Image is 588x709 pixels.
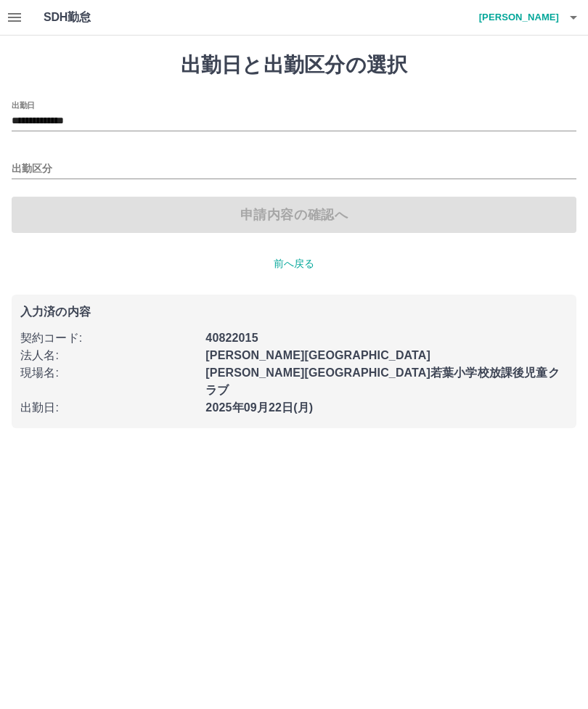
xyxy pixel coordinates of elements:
label: 出勤日 [12,99,35,110]
b: [PERSON_NAME][GEOGRAPHIC_DATA]若葉小学校放課後児童クラブ [205,366,559,396]
p: 前へ戻る [12,256,576,271]
b: [PERSON_NAME][GEOGRAPHIC_DATA] [205,349,430,361]
b: 40822015 [205,332,258,344]
p: 現場名 : [20,364,197,382]
p: 法人名 : [20,347,197,364]
h1: 出勤日と出勤区分の選択 [12,53,576,78]
p: 出勤日 : [20,399,197,417]
p: 入力済の内容 [20,306,568,318]
b: 2025年09月22日(月) [205,401,313,414]
p: 契約コード : [20,329,197,347]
